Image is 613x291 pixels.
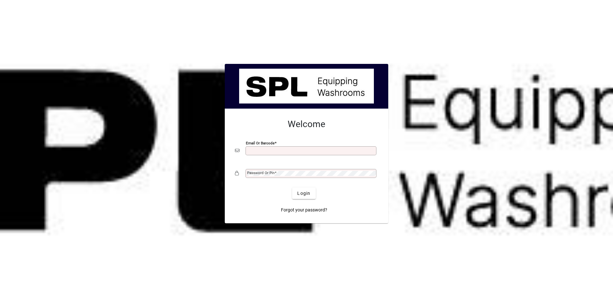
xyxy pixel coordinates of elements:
span: Forgot your password? [281,207,327,213]
h2: Welcome [235,119,378,130]
mat-label: Email or Barcode [246,141,275,145]
mat-label: Password or Pin [247,171,275,175]
a: Forgot your password? [278,204,330,216]
button: Login [292,188,315,199]
span: Login [297,190,310,197]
